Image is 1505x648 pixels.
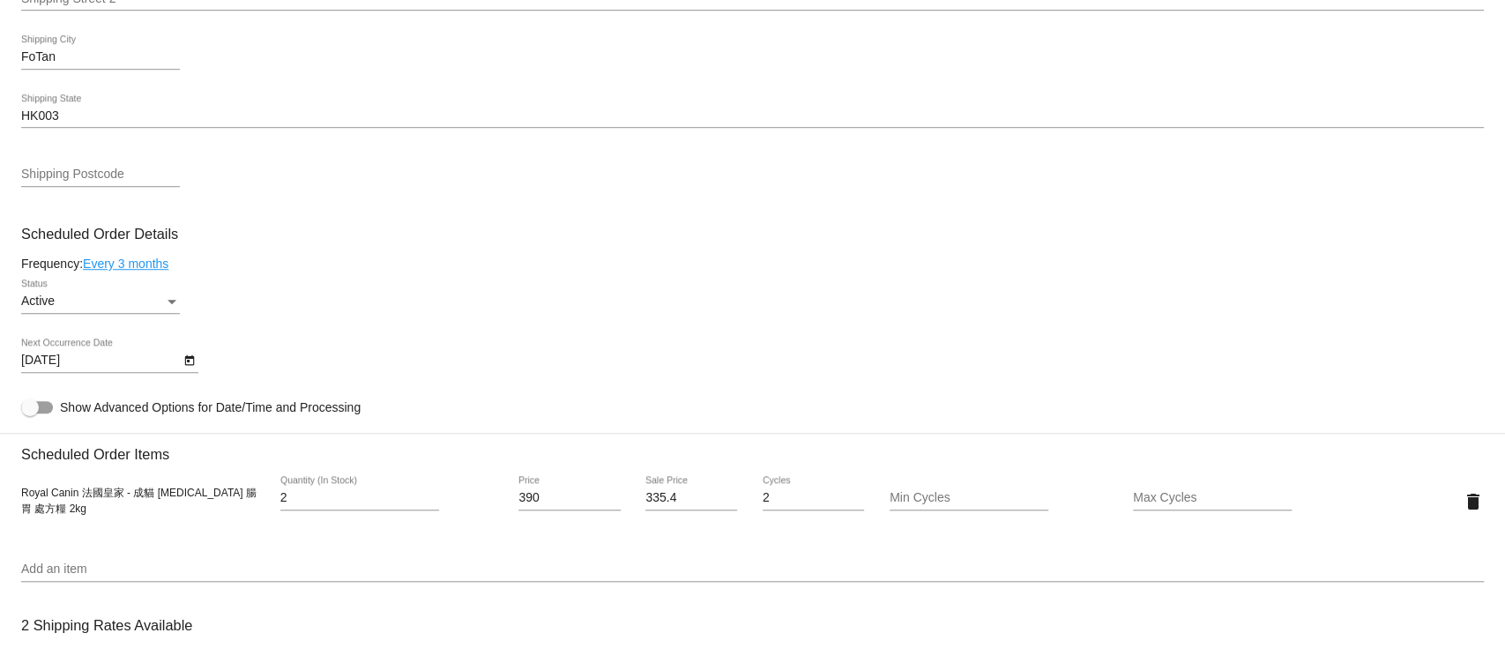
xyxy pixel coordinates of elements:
[21,257,1484,271] div: Frequency:
[763,491,864,505] input: Cycles
[60,398,361,416] span: Show Advanced Options for Date/Time and Processing
[1133,491,1292,505] input: Max Cycles
[21,562,1484,577] input: Add an item
[21,354,180,368] input: Next Occurrence Date
[21,487,257,515] span: Royal Canin 法國皇家 - 成貓 [MEDICAL_DATA] 腸胃 處方糧 2kg
[21,109,1484,123] input: Shipping State
[21,294,55,308] span: Active
[1463,491,1484,512] mat-icon: delete
[180,350,198,369] button: Open calendar
[21,607,192,644] h3: 2 Shipping Rates Available
[890,491,1048,505] input: Min Cycles
[21,50,180,64] input: Shipping City
[21,294,180,309] mat-select: Status
[518,491,620,505] input: Price
[83,257,168,271] a: Every 3 months
[21,433,1484,463] h3: Scheduled Order Items
[21,226,1484,242] h3: Scheduled Order Details
[21,168,180,182] input: Shipping Postcode
[280,491,439,505] input: Quantity (In Stock)
[645,491,737,505] input: Sale Price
